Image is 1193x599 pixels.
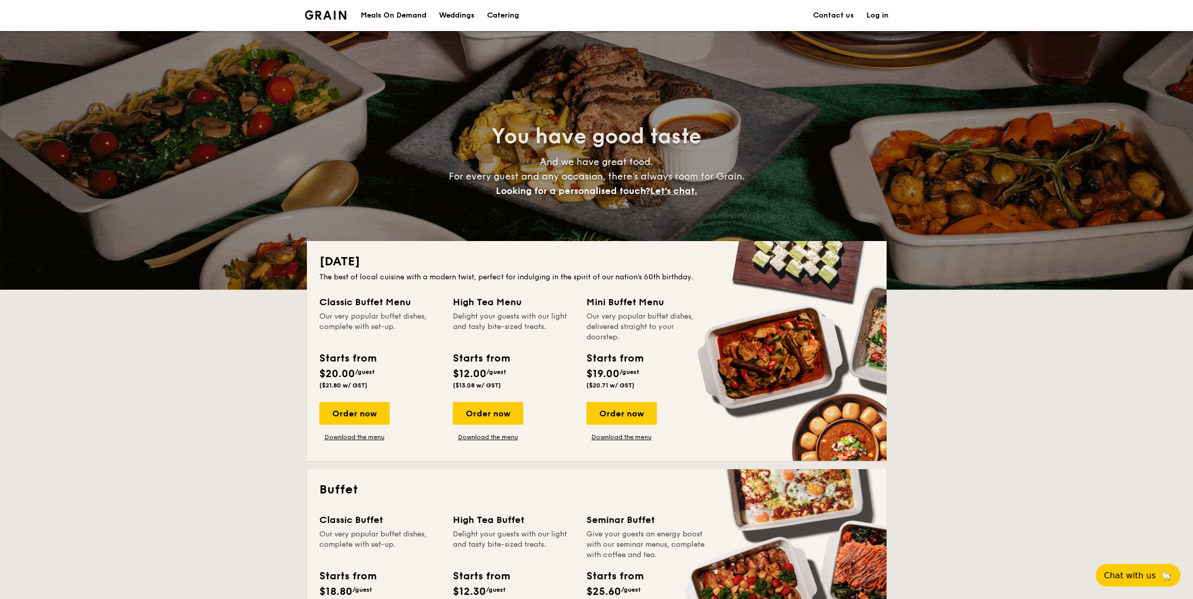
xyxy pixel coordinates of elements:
div: The best of local cuisine with a modern twist, perfect for indulging in the spirit of our nation’... [319,272,874,282]
span: $25.60 [586,586,621,598]
span: /guest [486,586,506,593]
img: Grain [305,10,347,20]
div: Starts from [319,568,376,584]
div: Seminar Buffet [586,513,708,527]
span: Let's chat. [650,185,697,197]
div: High Tea Buffet [453,513,574,527]
h2: Buffet [319,482,874,498]
div: Starts from [453,351,509,366]
button: Chat with us🦙 [1096,564,1181,587]
div: Delight your guests with our light and tasty bite-sized treats. [453,529,574,560]
span: Chat with us [1104,571,1156,580]
div: Our very popular buffet dishes, complete with set-up. [319,529,440,560]
div: Starts from [586,568,643,584]
h2: [DATE] [319,253,874,270]
span: You have good taste [492,124,701,149]
div: Starts from [586,351,643,366]
div: Classic Buffet [319,513,440,527]
span: $20.00 [319,368,355,380]
div: Classic Buffet Menu [319,295,440,309]
span: ($20.71 w/ GST) [586,382,635,389]
span: And we have great food. For every guest and any occasion, there’s always room for Grain. [449,156,745,197]
span: /guest [621,586,641,593]
span: Looking for a personalised touch? [496,185,650,197]
span: ($13.08 w/ GST) [453,382,501,389]
div: Order now [586,402,657,425]
div: Mini Buffet Menu [586,295,708,309]
span: $19.00 [586,368,620,380]
div: Our very popular buffet dishes, complete with set-up. [319,311,440,342]
a: Download the menu [453,433,523,441]
span: 🦙 [1160,570,1172,581]
div: Order now [453,402,523,425]
div: Give your guests an energy boost with our seminar menus, complete with coffee and tea. [586,529,708,560]
div: Starts from [319,351,376,366]
span: /guest [352,586,372,593]
a: Download the menu [319,433,390,441]
a: Logotype [305,10,347,20]
div: Order now [319,402,390,425]
span: $12.30 [453,586,486,598]
span: /guest [487,368,506,376]
span: $12.00 [453,368,487,380]
span: ($21.80 w/ GST) [319,382,367,389]
span: $18.80 [319,586,352,598]
a: Download the menu [586,433,657,441]
span: /guest [620,368,639,376]
div: High Tea Menu [453,295,574,309]
div: Starts from [453,568,509,584]
div: Delight your guests with our light and tasty bite-sized treats. [453,311,574,342]
span: /guest [355,368,375,376]
div: Our very popular buffet dishes, delivered straight to your doorstep. [586,311,708,342]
